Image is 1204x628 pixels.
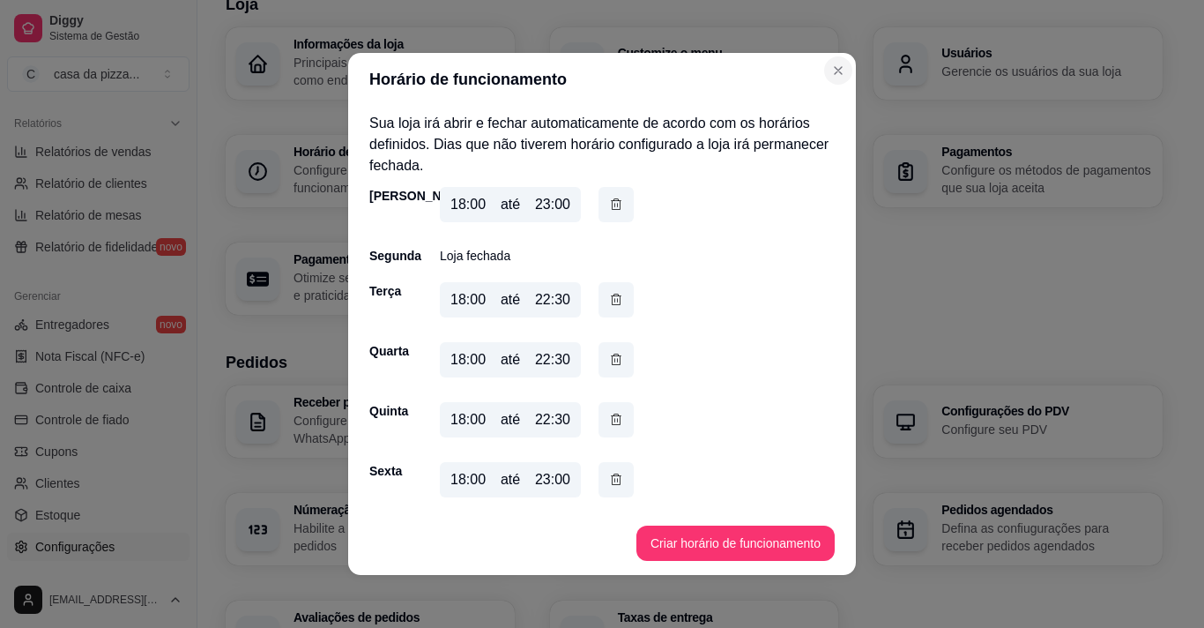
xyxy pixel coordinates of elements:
[501,349,520,370] div: até
[501,469,520,490] div: até
[501,194,520,215] div: até
[501,289,520,310] div: até
[450,469,486,490] div: 18:00
[369,342,405,360] div: Quarta
[450,289,486,310] div: 18:00
[636,526,835,561] button: Criar horário de funcionamento
[440,247,510,265] p: Loja fechada
[450,349,486,370] div: 18:00
[535,194,570,215] div: 23:00
[348,53,856,106] header: Horário de funcionamento
[824,56,852,85] button: Close
[369,247,405,265] div: Segunda
[535,469,570,490] div: 23:00
[369,462,405,480] div: Sexta
[450,409,486,430] div: 18:00
[535,349,570,370] div: 22:30
[369,402,405,420] div: Quinta
[369,187,405,205] div: [PERSON_NAME]
[535,289,570,310] div: 22:30
[450,194,486,215] div: 18:00
[369,113,835,176] p: Sua loja irá abrir e fechar automaticamente de acordo com os horários definidos. Dias que não tiv...
[501,409,520,430] div: até
[535,409,570,430] div: 22:30
[369,282,405,300] div: Terça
